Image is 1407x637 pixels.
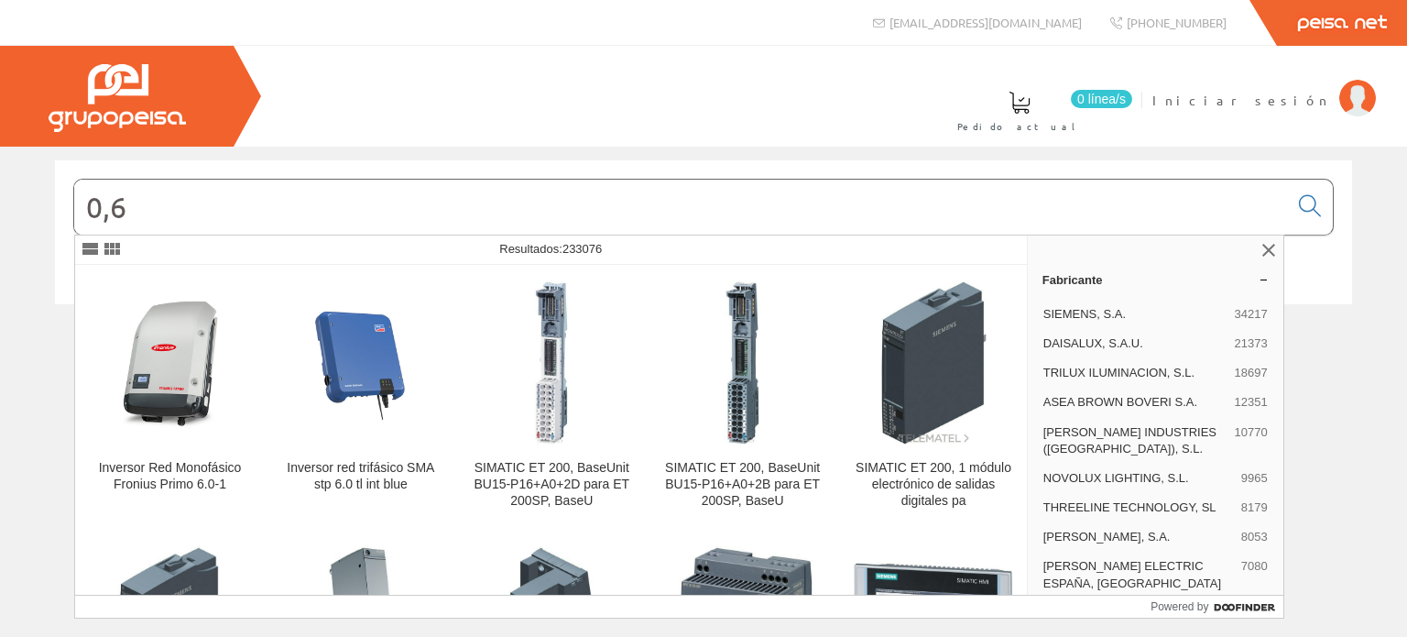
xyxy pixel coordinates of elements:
span: 21373 [1235,335,1268,352]
a: Inversor red trifásico SMA stp 6.0 tl int blue Inversor red trifásico SMA stp 6.0 tl int blue [266,266,455,531]
a: Fabricante [1028,265,1283,294]
span: Iniciar sesión [1152,91,1330,109]
span: 0 línea/s [1071,90,1132,108]
div: © Grupo Peisa [55,327,1352,343]
div: SIMATIC ET 200, BaseUnit BU15-P16+A0+2B para ET 200SP, BaseU [662,460,823,510]
img: Inversor Red Monofásico Fronius Primo 6.0-1 [90,291,250,435]
a: SIMATIC ET 200, 1 módulo electrónico de salidas digitales pa SIMATIC ET 200, 1 módulo electrónico... [838,266,1028,531]
span: 10770 [1235,424,1268,457]
span: [PERSON_NAME], S.A. [1043,529,1234,545]
img: Inversor red trifásico SMA stp 6.0 tl int blue [280,291,441,435]
a: SIMATIC ET 200, BaseUnit BU15-P16+A0+2B para ET 200SP, BaseU SIMATIC ET 200, BaseUnit BU15-P16+A0... [648,266,837,531]
span: [PERSON_NAME] INDUSTRIES ([GEOGRAPHIC_DATA]), S.L. [1043,424,1227,457]
span: 9965 [1241,470,1268,487]
span: 8053 [1241,529,1268,545]
input: Buscar... [74,180,1288,235]
span: 18697 [1235,365,1268,381]
span: NOVOLUX LIGHTING, S.L. [1043,470,1234,487]
span: THREELINE TECHNOLOGY, SL [1043,500,1234,516]
span: [PERSON_NAME] ELECTRIC ESPAÑA, [GEOGRAPHIC_DATA] [1043,558,1234,591]
div: Inversor Red Monofásico Fronius Primo 6.0-1 [90,460,250,493]
img: Grupo Peisa [49,64,186,132]
img: SIMATIC ET 200, BaseUnit BU15-P16+A0+2D para ET 200SP, BaseU [534,280,569,445]
span: Powered by [1151,599,1208,615]
span: 8179 [1241,500,1268,516]
a: Iniciar sesión [1152,76,1376,93]
span: Resultados: [499,242,602,256]
span: 7080 [1241,558,1268,591]
span: DAISALUX, S.A.U. [1043,335,1227,352]
a: SIMATIC ET 200, BaseUnit BU15-P16+A0+2D para ET 200SP, BaseU SIMATIC ET 200, BaseUnit BU15-P16+A0... [457,266,647,531]
span: 233076 [562,242,602,256]
span: ASEA BROWN BOVERI S.A. [1043,394,1227,411]
span: [EMAIL_ADDRESS][DOMAIN_NAME] [889,15,1082,30]
span: Pedido actual [957,117,1082,136]
span: SIEMENS, S.A. [1043,306,1227,323]
div: Inversor red trifásico SMA stp 6.0 tl int blue [280,460,441,493]
div: SIMATIC ET 200, 1 módulo electrónico de salidas digitales pa [853,460,1013,510]
img: SIMATIC ET 200, BaseUnit BU15-P16+A0+2B para ET 200SP, BaseU [725,280,760,445]
div: SIMATIC ET 200, BaseUnit BU15-P16+A0+2D para ET 200SP, BaseU [472,460,632,510]
span: [PHONE_NUMBER] [1127,15,1227,30]
a: Powered by [1151,596,1283,618]
a: Inversor Red Monofásico Fronius Primo 6.0-1 Inversor Red Monofásico Fronius Primo 6.0-1 [75,266,265,531]
span: TRILUX ILUMINACION, S.L. [1043,365,1227,381]
img: SIMATIC ET 200, 1 módulo electrónico de salidas digitales pa [880,280,987,445]
span: 12351 [1235,394,1268,411]
span: 34217 [1235,306,1268,323]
